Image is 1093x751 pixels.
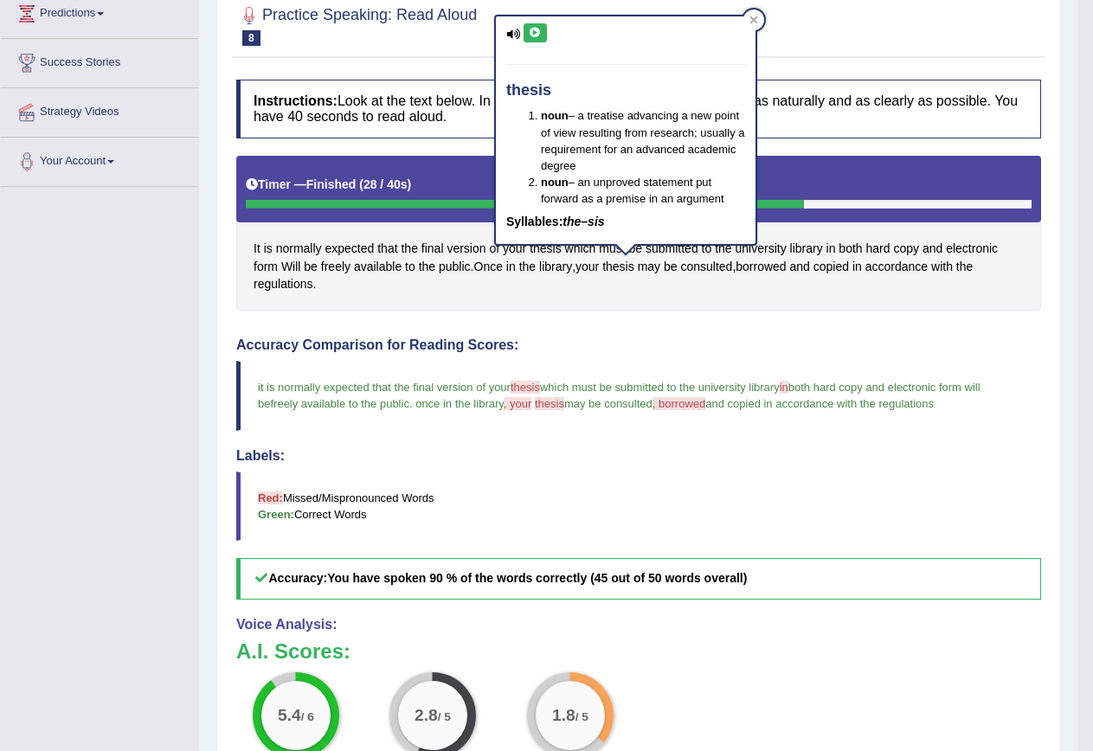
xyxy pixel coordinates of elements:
span: 8 [242,30,260,46]
span: Click to see word definition [264,240,273,258]
span: Click to see word definition [377,240,397,258]
h5: Timer — [246,178,411,191]
b: 28 / 40s [363,177,408,191]
h4: Look at the text below. In 40 seconds, you must read this text aloud as naturally and as clearly ... [236,80,1041,138]
a: Your Account [1,138,198,181]
div: . , , . [236,156,1041,311]
span: , your [504,397,532,410]
span: Click to see word definition [254,240,260,258]
span: Click to see word definition [447,240,485,258]
span: Click to see word definition [865,258,928,276]
li: – an unproved statement put forward as a premise in an argument [541,174,745,207]
span: Click to see word definition [736,258,786,276]
span: Click to see word definition [813,258,849,276]
span: Click to see word definition [421,240,444,258]
span: Click to see word definition [439,258,471,276]
span: , borrowed [653,397,705,410]
span: in [780,381,788,394]
b: Red: [258,491,283,504]
span: it is normally expected that the final version of your [258,381,511,394]
b: Finished [306,177,357,191]
span: Click to see word definition [401,240,417,258]
span: Click to see word definition [956,258,973,276]
span: Click to see word definition [893,240,919,258]
span: Click to see word definition [489,240,499,258]
h4: Accuracy Comparison for Reading Scores: [236,337,1041,353]
span: Click to see word definition [866,240,890,258]
em: the–sis [563,215,604,228]
span: Click to see word definition [506,258,516,276]
b: ) [408,177,412,191]
span: Click to see word definition [254,275,313,293]
h4: Voice Analysis: [236,617,1041,632]
small: / 5 [438,710,451,723]
blockquote: Missed/Mispronounced Words Correct Words [236,472,1041,541]
span: Click to see word definition [638,258,660,276]
a: Strategy Videos [1,88,198,132]
span: Click to see word definition [790,258,810,276]
span: Click to see word definition [539,258,572,276]
span: Click to see word definition [419,258,435,276]
b: Green: [258,508,294,521]
span: Click to see word definition [276,240,322,258]
span: thesis [511,381,540,394]
span: Click to see word definition [790,240,823,258]
span: which must be submitted to the university library [540,381,780,394]
span: Click to see word definition [680,258,732,276]
span: may be consulted [564,397,653,410]
span: Click to see word definition [325,240,374,258]
span: once in the library [415,397,504,410]
span: Click to see word definition [321,258,350,276]
span: Click to see word definition [281,258,301,276]
span: Click to see word definition [946,240,998,258]
span: Click to see word definition [354,258,402,276]
span: Click to see word definition [254,258,278,276]
big: 1.8 [552,705,575,724]
b: noun [541,176,569,189]
h5: Syllables: [506,215,745,228]
span: Click to see word definition [602,258,634,276]
span: . [409,397,413,410]
span: Click to see word definition [405,258,415,276]
b: ( [359,177,363,191]
span: Click to see word definition [664,258,678,276]
li: – a treatise advancing a new point of view resulting from research; usually a requirement for an ... [541,107,745,173]
small: / 6 [301,710,314,723]
span: Click to see word definition [852,258,862,276]
b: You have spoken 90 % of the words correctly (45 out of 50 words overall) [327,571,747,585]
b: Instructions: [254,93,338,108]
h4: Labels: [236,448,1041,464]
small: / 5 [575,710,588,723]
span: Click to see word definition [826,240,836,258]
span: Click to see word definition [575,258,599,276]
span: Click to see word definition [839,240,862,258]
span: Click to see word definition [304,258,318,276]
span: freely available to the public [270,397,408,410]
big: 2.8 [415,705,439,724]
span: Click to see word definition [736,240,787,258]
span: Click to see word definition [931,258,953,276]
span: Click to see word definition [474,258,503,276]
h4: thesis [506,82,745,99]
b: A.I. Scores: [236,639,350,663]
h2: Practice Speaking: Read Aloud [236,3,477,46]
span: Click to see word definition [519,258,536,276]
span: and copied in accordance with the regulations [705,397,934,410]
h5: Accuracy: [236,558,1041,599]
big: 5.4 [278,705,301,724]
span: thesis [535,397,564,410]
span: Click to see word definition [923,240,942,258]
b: noun [541,109,569,122]
a: Success Stories [1,39,198,82]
